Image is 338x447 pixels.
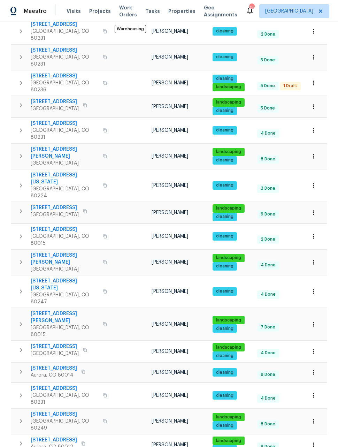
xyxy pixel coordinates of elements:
[152,322,188,327] span: [PERSON_NAME]
[31,310,99,324] span: [STREET_ADDRESS][PERSON_NAME]
[168,8,195,15] span: Properties
[213,233,236,239] span: cleaning
[89,8,111,15] span: Projects
[152,419,188,424] span: [PERSON_NAME]
[31,146,99,160] span: [STREET_ADDRESS][PERSON_NAME]
[152,370,188,375] span: [PERSON_NAME]
[258,421,278,427] span: 8 Done
[249,4,254,11] div: 13
[213,149,244,155] span: landscaping
[213,423,236,429] span: cleaning
[31,54,99,68] span: [GEOGRAPHIC_DATA], CO 80231
[31,226,99,233] span: [STREET_ADDRESS]
[31,204,79,211] span: [STREET_ADDRESS]
[258,185,278,191] span: 3 Done
[31,365,77,372] span: [STREET_ADDRESS]
[31,350,79,357] span: [GEOGRAPHIC_DATA]
[119,4,137,18] span: Work Orders
[213,214,236,220] span: cleaning
[258,130,278,136] span: 4 Done
[152,128,188,133] span: [PERSON_NAME]
[67,8,81,15] span: Visits
[152,154,188,159] span: [PERSON_NAME]
[31,372,77,379] span: Aurora, CO 80014
[31,160,99,167] span: [GEOGRAPHIC_DATA]
[31,233,99,247] span: [GEOGRAPHIC_DATA], CO 80015
[152,349,188,354] span: [PERSON_NAME]
[265,8,313,15] span: [GEOGRAPHIC_DATA]
[258,83,278,89] span: 5 Done
[258,57,278,63] span: 5 Done
[213,127,236,133] span: cleaning
[213,344,244,350] span: landscaping
[145,9,160,14] span: Tasks
[213,326,236,332] span: cleaning
[213,438,244,444] span: landscaping
[152,234,188,239] span: [PERSON_NAME]
[115,25,146,33] span: Warehousing
[258,31,278,37] span: 2 Done
[31,411,99,418] span: [STREET_ADDRESS]
[31,120,99,127] span: [STREET_ADDRESS]
[31,278,99,291] span: [STREET_ADDRESS][US_STATE]
[152,104,188,109] span: [PERSON_NAME]
[31,28,99,42] span: [GEOGRAPHIC_DATA], CO 80231
[31,392,99,406] span: [GEOGRAPHIC_DATA], CO 80231
[152,183,188,188] span: [PERSON_NAME]
[258,236,278,242] span: 2 Done
[31,73,99,79] span: [STREET_ADDRESS]
[31,437,77,444] span: [STREET_ADDRESS]
[258,350,278,356] span: 4 Done
[213,84,244,90] span: landscaping
[213,288,236,294] span: cleaning
[213,255,244,261] span: landscaping
[213,370,236,376] span: cleaning
[213,414,244,420] span: landscaping
[258,156,278,162] span: 8 Done
[213,28,236,34] span: cleaning
[213,76,236,82] span: cleaning
[31,291,99,305] span: [GEOGRAPHIC_DATA], CO 80247
[213,317,244,323] span: landscaping
[281,83,300,89] span: 1 Draft
[213,99,244,105] span: landscaping
[213,263,236,269] span: cleaning
[31,324,99,338] span: [GEOGRAPHIC_DATA], CO 80015
[152,210,188,215] span: [PERSON_NAME]
[31,211,79,218] span: [GEOGRAPHIC_DATA]
[213,108,236,114] span: cleaning
[152,55,188,60] span: [PERSON_NAME]
[152,29,188,34] span: [PERSON_NAME]
[31,418,99,432] span: [GEOGRAPHIC_DATA], CO 80249
[31,252,99,266] span: [STREET_ADDRESS][PERSON_NAME]
[258,105,278,111] span: 5 Done
[31,343,79,350] span: [STREET_ADDRESS]
[152,393,188,398] span: [PERSON_NAME]
[213,182,236,188] span: cleaning
[152,260,188,265] span: [PERSON_NAME]
[258,324,278,330] span: 7 Done
[213,54,236,60] span: cleaning
[258,262,278,268] span: 4 Done
[31,172,99,185] span: [STREET_ADDRESS][US_STATE]
[31,79,99,93] span: [GEOGRAPHIC_DATA], CO 80236
[24,8,47,15] span: Maestro
[31,21,99,28] span: [STREET_ADDRESS]
[213,393,236,399] span: cleaning
[258,291,278,297] span: 4 Done
[31,98,79,105] span: [STREET_ADDRESS]
[31,185,99,199] span: [GEOGRAPHIC_DATA], CO 80224
[152,289,188,294] span: [PERSON_NAME]
[213,353,236,359] span: cleaning
[213,205,244,211] span: landscaping
[31,385,99,392] span: [STREET_ADDRESS]
[31,105,79,112] span: [GEOGRAPHIC_DATA]
[258,395,278,401] span: 4 Done
[213,157,236,163] span: cleaning
[31,127,99,141] span: [GEOGRAPHIC_DATA], CO 80231
[204,4,237,18] span: Geo Assignments
[152,81,188,85] span: [PERSON_NAME]
[31,47,99,54] span: [STREET_ADDRESS]
[258,211,278,217] span: 9 Done
[258,372,278,378] span: 8 Done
